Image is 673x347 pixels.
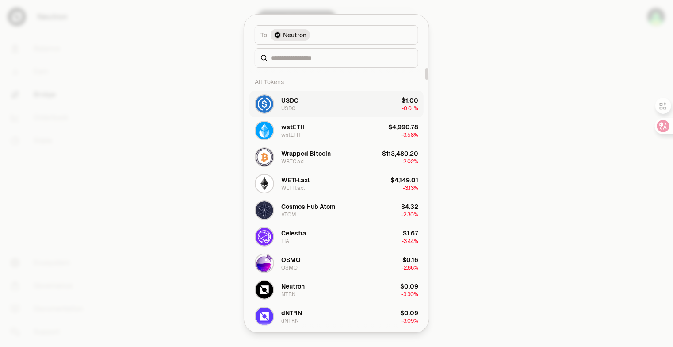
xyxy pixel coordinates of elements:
[281,158,305,165] div: WBTC.axl
[249,277,424,303] button: NTRN LogoNeutronNTRN$0.09-3.30%
[281,238,289,245] div: TIA
[256,122,273,139] img: wstETH Logo
[281,131,301,139] div: wstETH
[400,282,418,291] div: $0.09
[281,105,295,112] div: USDC
[390,176,418,185] div: $4,149.01
[281,123,305,131] div: wstETH
[249,144,424,170] button: WBTC.axl LogoWrapped BitcoinWBTC.axl$113,480.20-2.02%
[256,308,273,325] img: dNTRN Logo
[281,149,331,158] div: Wrapped Bitcoin
[382,149,418,158] div: $113,480.20
[249,170,424,197] button: WETH.axl LogoWETH.axlWETH.axl$4,149.01-3.13%
[403,185,418,192] span: -3.13%
[281,176,310,185] div: WETH.axl
[249,117,424,144] button: wstETH LogowstETHwstETH$4,990.78-3.58%
[256,228,273,246] img: TIA Logo
[281,185,305,192] div: WETH.axl
[401,291,418,298] span: -3.30%
[249,224,424,250] button: TIA LogoCelestiaTIA$1.67-3.44%
[256,148,273,166] img: WBTC.axl Logo
[256,254,273,272] img: OSMO Logo
[402,105,418,112] span: -0.01%
[249,197,424,224] button: ATOM LogoCosmos Hub AtomATOM$4.32-2.30%
[401,131,418,139] span: -3.58%
[388,123,418,131] div: $4,990.78
[401,317,418,324] span: -3.09%
[281,96,298,105] div: USDC
[260,31,267,39] span: To
[400,308,418,317] div: $0.09
[402,255,418,264] div: $0.16
[249,303,424,330] button: dNTRN LogodNTRNdNTRN$0.09-3.09%
[249,250,424,277] button: OSMO LogoOSMOOSMO$0.16-2.86%
[281,202,335,211] div: Cosmos Hub Atom
[402,264,418,271] span: -2.86%
[281,317,299,324] div: dNTRN
[283,31,306,39] span: Neutron
[402,238,418,245] span: -3.44%
[255,25,418,45] button: ToNeutron LogoNeutron
[401,202,418,211] div: $4.32
[256,175,273,193] img: WETH.axl Logo
[402,96,418,105] div: $1.00
[281,264,298,271] div: OSMO
[281,308,302,317] div: dNTRN
[256,95,273,113] img: USDC Logo
[249,73,424,91] div: All Tokens
[401,211,418,218] span: -2.30%
[401,158,418,165] span: -2.02%
[274,31,281,39] img: Neutron Logo
[249,91,424,117] button: USDC LogoUSDCUSDC$1.00-0.01%
[281,229,306,238] div: Celestia
[281,255,301,264] div: OSMO
[281,282,305,291] div: Neutron
[403,229,418,238] div: $1.67
[256,201,273,219] img: ATOM Logo
[281,291,296,298] div: NTRN
[256,281,273,299] img: NTRN Logo
[281,211,296,218] div: ATOM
